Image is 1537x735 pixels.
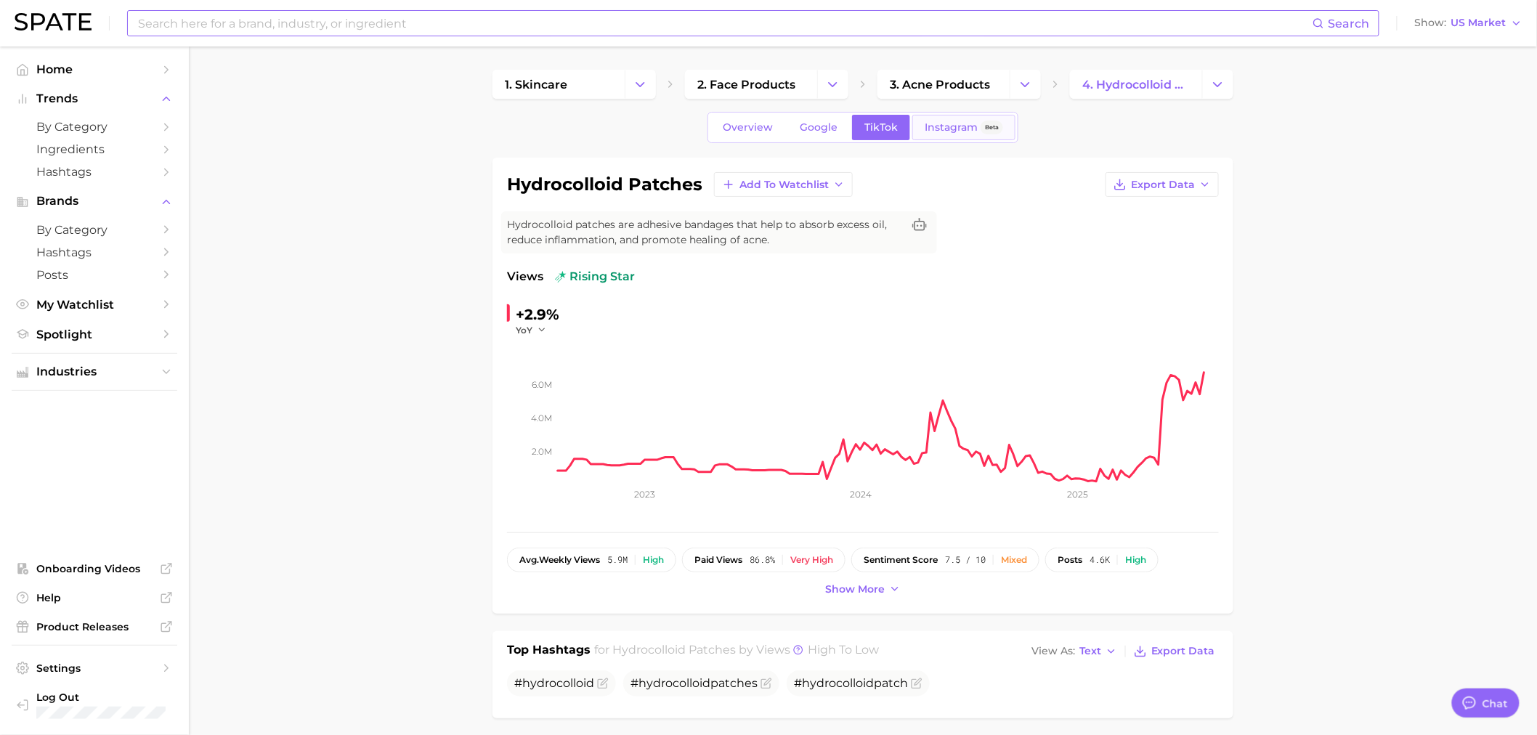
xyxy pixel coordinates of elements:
[36,195,153,208] span: Brands
[12,190,177,212] button: Brands
[1079,647,1101,655] span: Text
[505,78,567,92] span: 1. skincare
[36,142,153,156] span: Ingredients
[507,548,676,572] button: avg.weekly views5.9mHigh
[36,245,153,259] span: Hashtags
[739,179,829,191] span: Add to Watchlist
[519,554,539,565] abbr: average
[714,172,853,197] button: Add to Watchlist
[519,555,600,565] span: weekly views
[613,643,737,657] span: hydrocolloid patches
[36,620,153,633] span: Product Releases
[1125,555,1146,565] div: High
[12,138,177,161] a: Ingredients
[787,115,850,140] a: Google
[36,562,153,575] span: Onboarding Videos
[1411,14,1526,33] button: ShowUS Market
[12,323,177,346] a: Spotlight
[36,268,153,282] span: Posts
[1131,179,1195,191] span: Export Data
[531,413,552,423] tspan: 4.0m
[12,264,177,286] a: Posts
[12,587,177,609] a: Help
[36,298,153,312] span: My Watchlist
[1031,647,1075,655] span: View As
[516,303,559,326] div: +2.9%
[945,555,986,565] span: 7.5 / 10
[12,616,177,638] a: Product Releases
[723,121,773,134] span: Overview
[522,676,594,690] span: hydrocolloid
[625,70,656,99] button: Change Category
[750,555,775,565] span: 86.8%
[985,121,999,134] span: Beta
[555,268,635,285] span: rising star
[864,555,938,565] span: sentiment score
[682,548,845,572] button: paid views86.8%Very high
[492,70,625,99] a: 1. skincare
[1151,645,1215,657] span: Export Data
[514,676,594,690] span: #
[36,591,153,604] span: Help
[36,691,187,704] span: Log Out
[864,121,898,134] span: TikTok
[822,580,904,599] button: Show more
[532,379,552,390] tspan: 6.0m
[634,489,655,500] tspan: 2023
[1070,70,1202,99] a: 4. hydrocolloid patches
[12,686,177,723] a: Log out. Currently logged in with e-mail danielle.gonzalez@loreal.com.
[137,11,1313,36] input: Search here for a brand, industry, or ingredient
[1451,19,1506,27] span: US Market
[516,324,547,336] button: YoY
[12,161,177,183] a: Hashtags
[507,176,702,193] h1: hydrocolloid patches
[850,489,872,500] tspan: 2024
[507,217,902,248] span: Hydrocolloid patches are adhesive bandages that help to absorb excess oil, reduce inflammation, a...
[802,676,874,690] span: hydrocolloid
[638,676,710,690] span: hydrocolloid
[555,271,567,283] img: rising star
[36,62,153,76] span: Home
[1001,555,1027,565] div: Mixed
[607,555,628,565] span: 5.9m
[36,165,153,179] span: Hashtags
[1106,172,1219,197] button: Export Data
[817,70,848,99] button: Change Category
[800,121,838,134] span: Google
[507,268,543,285] span: Views
[12,58,177,81] a: Home
[1010,70,1041,99] button: Change Category
[697,78,795,92] span: 2. face products
[1045,548,1159,572] button: posts4.6kHigh
[12,558,177,580] a: Onboarding Videos
[1028,642,1121,661] button: View AsText
[852,115,910,140] a: TikTok
[12,657,177,679] a: Settings
[36,92,153,105] span: Trends
[710,115,785,140] a: Overview
[12,293,177,316] a: My Watchlist
[761,678,772,689] button: Flag as miscategorized or irrelevant
[36,223,153,237] span: by Category
[825,583,885,596] span: Show more
[912,115,1015,140] a: InstagramBeta
[532,446,552,457] tspan: 2.0m
[877,70,1010,99] a: 3. acne products
[808,643,880,657] span: high to low
[12,115,177,138] a: by Category
[36,328,153,341] span: Spotlight
[597,678,609,689] button: Flag as miscategorized or irrelevant
[36,120,153,134] span: by Category
[790,555,833,565] div: Very high
[507,641,591,662] h1: Top Hashtags
[12,219,177,241] a: by Category
[694,555,742,565] span: paid views
[925,121,978,134] span: Instagram
[1067,489,1088,500] tspan: 2025
[516,324,532,336] span: YoY
[685,70,817,99] a: 2. face products
[1329,17,1370,31] span: Search
[36,662,153,675] span: Settings
[710,676,758,690] span: patches
[12,241,177,264] a: Hashtags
